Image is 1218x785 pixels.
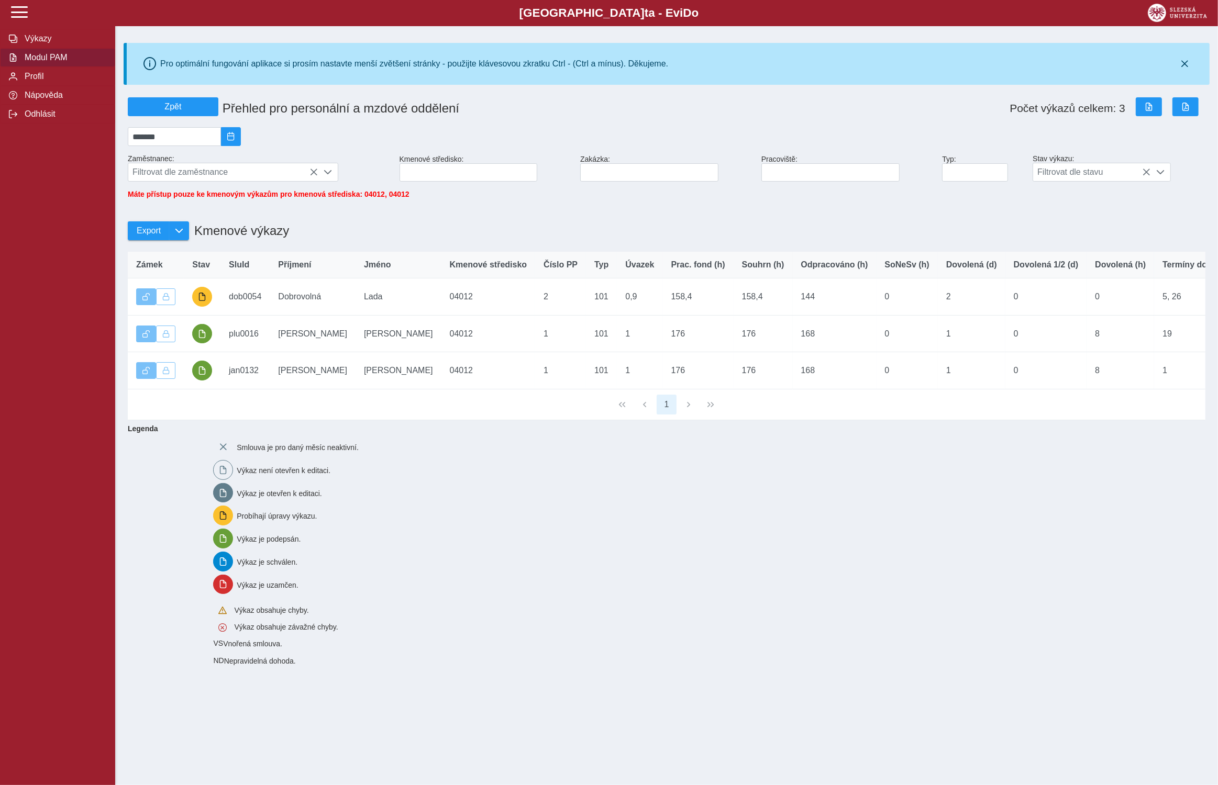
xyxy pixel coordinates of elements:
[128,97,218,116] button: Zpět
[617,352,662,389] td: 1
[742,260,784,270] span: Souhrn (h)
[663,352,734,389] td: 176
[21,109,106,119] span: Odhlásit
[156,288,176,305] button: Uzamknout lze pouze výkaz, který je podepsán a schválen.
[21,91,106,100] span: Nápověda
[657,395,677,414] button: 1
[1010,102,1125,115] span: Počet výkazů celkem: 3
[234,607,308,615] span: Výkaz obsahuje chyby.
[734,352,793,389] td: 176
[1148,4,1207,22] img: logo_web_su.png
[535,352,586,389] td: 1
[1172,97,1199,116] button: Export do PDF
[801,260,868,270] span: Odpracováno (h)
[586,278,617,316] td: 101
[156,326,176,342] button: Uzamknout lze pouze výkaz, který je podepsán a schválen.
[132,102,214,111] span: Zpět
[535,315,586,352] td: 1
[278,260,311,270] span: Příjmení
[625,260,654,270] span: Úvazek
[124,150,395,186] div: Zaměstnanec:
[734,315,793,352] td: 176
[535,278,586,316] td: 2
[441,352,536,389] td: 04012
[223,640,282,648] span: Vnořená smlouva.
[877,352,938,389] td: 0
[221,127,241,146] button: 2025/09
[220,278,270,316] td: dob0054
[234,623,338,631] span: Výkaz obsahuje závažné chyby.
[1095,260,1146,270] span: Dovolená (h)
[21,53,106,62] span: Modul PAM
[218,97,761,120] h1: Přehled pro personální a mzdové oddělení
[1087,278,1154,316] td: 0
[1033,163,1150,181] span: Filtrovat dle stavu
[793,278,877,316] td: 144
[544,260,578,270] span: Číslo PP
[128,221,169,240] button: Export
[356,315,441,352] td: [PERSON_NAME]
[877,315,938,352] td: 0
[938,315,1005,352] td: 1
[671,260,725,270] span: Prac. fond (h)
[136,362,156,379] button: Výkaz je odemčen.
[1005,352,1087,389] td: 0
[160,59,668,69] div: Pro optimální fungování aplikace si prosím nastavte menší zvětšení stránky - použijte klávesovou ...
[793,315,877,352] td: 168
[1005,315,1087,352] td: 0
[877,278,938,316] td: 0
[136,326,156,342] button: Výkaz je odemčen.
[617,315,662,352] td: 1
[586,315,617,352] td: 101
[192,361,212,380] button: podepsáno
[213,639,223,647] span: Smlouva vnořená do kmene
[213,656,224,665] span: Smlouva vnořená do kmene
[270,352,356,389] td: [PERSON_NAME]
[192,287,212,307] button: probíhají úpravy
[237,489,322,498] span: Výkaz je otevřen k editaci.
[663,278,734,316] td: 158,4
[938,352,1005,389] td: 1
[124,420,1201,437] b: Legenda
[21,72,106,81] span: Profil
[31,6,1187,20] b: [GEOGRAPHIC_DATA] a - Evi
[229,260,249,270] span: SluId
[192,324,212,344] button: podepsáno
[237,467,330,475] span: Výkaz není otevřen k editaci.
[594,260,608,270] span: Typ
[270,278,356,316] td: Dobrovolná
[220,352,270,389] td: jan0132
[128,190,409,198] span: Máte přístup pouze ke kmenovým výkazům pro kmenová střediska: 04012, 04012
[441,278,536,316] td: 04012
[885,260,929,270] span: SoNeSv (h)
[450,260,527,270] span: Kmenové středisko
[938,151,1028,186] div: Typ:
[364,260,391,270] span: Jméno
[1087,352,1154,389] td: 8
[1005,278,1087,316] td: 0
[356,352,441,389] td: [PERSON_NAME]
[237,444,359,452] span: Smlouva je pro daný měsíc neaktivní.
[128,163,318,181] span: Filtrovat dle zaměstnance
[1014,260,1079,270] span: Dovolená 1/2 (d)
[645,6,648,19] span: t
[156,362,176,379] button: Uzamknout lze pouze výkaz, který je podepsán a schválen.
[683,6,691,19] span: D
[734,278,793,316] td: 158,4
[21,34,106,43] span: Výkazy
[757,151,938,186] div: Pracoviště:
[938,278,1005,316] td: 2
[617,278,662,316] td: 0,9
[946,260,997,270] span: Dovolená (d)
[793,352,877,389] td: 168
[692,6,699,19] span: o
[237,535,301,544] span: Výkaz je podepsán.
[1028,150,1210,186] div: Stav výkazu:
[356,278,441,316] td: Lada
[576,151,757,186] div: Zakázka:
[136,260,163,270] span: Zámek
[237,581,298,589] span: Výkaz je uzamčen.
[189,218,289,243] h1: Kmenové výkazy
[237,558,297,566] span: Výkaz je schválen.
[224,657,296,665] span: Nepravidelná dohoda.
